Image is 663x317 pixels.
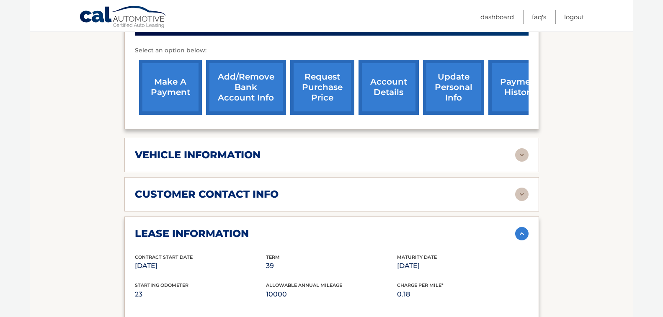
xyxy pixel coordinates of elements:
[515,148,529,162] img: accordion-rest.svg
[423,60,484,115] a: update personal info
[206,60,286,115] a: Add/Remove bank account info
[515,227,529,240] img: accordion-active.svg
[397,282,444,288] span: Charge Per Mile*
[359,60,419,115] a: account details
[135,260,266,272] p: [DATE]
[266,289,397,300] p: 10000
[488,60,551,115] a: payment history
[79,5,167,30] a: Cal Automotive
[139,60,202,115] a: make a payment
[564,10,584,24] a: Logout
[266,254,280,260] span: Term
[397,260,528,272] p: [DATE]
[135,149,261,161] h2: vehicle information
[266,260,397,272] p: 39
[135,227,249,240] h2: lease information
[266,282,342,288] span: Allowable Annual Mileage
[397,254,437,260] span: Maturity Date
[135,282,188,288] span: Starting Odometer
[515,188,529,201] img: accordion-rest.svg
[532,10,546,24] a: FAQ's
[290,60,354,115] a: request purchase price
[135,289,266,300] p: 23
[135,254,193,260] span: Contract Start Date
[397,289,528,300] p: 0.18
[135,46,529,56] p: Select an option below:
[135,188,279,201] h2: customer contact info
[480,10,514,24] a: Dashboard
